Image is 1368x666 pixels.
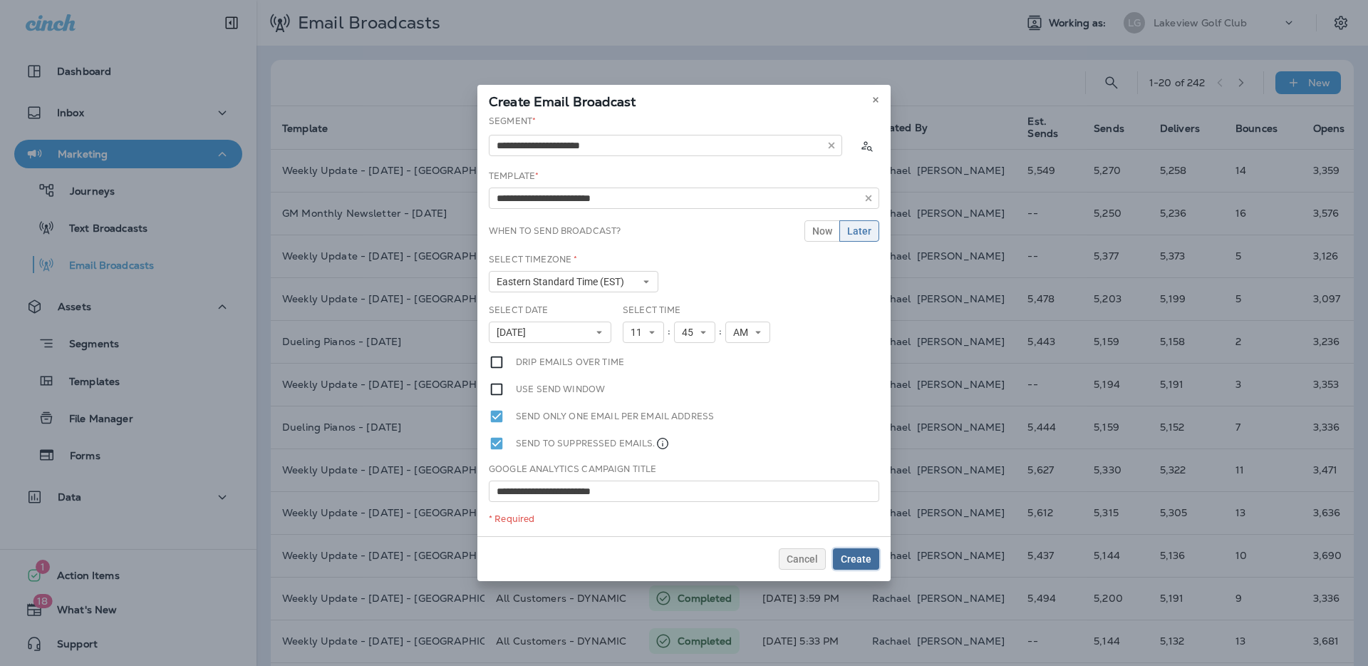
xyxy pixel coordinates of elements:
[489,304,549,316] label: Select Date
[674,322,715,343] button: 45
[497,276,630,288] span: Eastern Standard Time (EST)
[516,409,714,424] label: Send only one email per email address
[516,381,605,397] label: Use send window
[833,548,879,570] button: Create
[489,463,656,475] label: Google Analytics Campaign Title
[854,133,879,158] button: Calculate the estimated number of emails to be sent based on selected segment. (This could take a...
[489,322,611,343] button: [DATE]
[516,354,624,370] label: Drip emails over time
[489,170,539,182] label: Template
[489,513,879,525] div: * Required
[715,322,725,343] div: :
[725,322,770,343] button: AM
[623,304,681,316] label: Select Time
[489,271,658,292] button: Eastern Standard Time (EST)
[839,220,879,242] button: Later
[733,327,754,339] span: AM
[812,226,832,236] span: Now
[664,322,674,343] div: :
[497,327,532,339] span: [DATE]
[489,225,621,237] label: When to send broadcast?
[477,85,891,115] div: Create Email Broadcast
[847,226,871,236] span: Later
[516,436,670,451] label: Send to suppressed emails.
[631,327,648,339] span: 11
[779,548,826,570] button: Cancel
[841,554,871,564] span: Create
[489,254,577,265] label: Select Timezone
[682,327,699,339] span: 45
[489,116,536,127] label: Segment
[623,322,664,343] button: 11
[804,220,840,242] button: Now
[787,554,818,564] span: Cancel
